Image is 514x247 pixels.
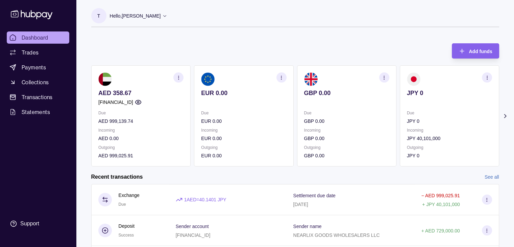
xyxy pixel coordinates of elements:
p: AED 999,025.91 [98,152,183,159]
p: NEARLIX GOODS WHOLESALERS LLC [293,232,380,238]
p: EUR 0.00 [201,117,286,125]
p: Due [201,109,286,117]
button: Add funds [452,43,499,59]
p: Sender name [293,224,321,229]
a: Transactions [7,91,69,103]
p: GBP 0.00 [304,117,389,125]
p: [DATE] [293,202,308,207]
div: Support [20,220,39,227]
p: JPY 0 [407,89,492,97]
p: Incoming [407,127,492,134]
p: EUR 0.00 [201,89,286,97]
p: JPY 40,101,000 [407,135,492,142]
p: Incoming [98,127,183,134]
p: Outgoing [201,144,286,151]
a: Collections [7,76,69,88]
span: Add funds [469,49,492,54]
p: JPY 0 [407,152,492,159]
span: Transactions [22,93,53,101]
span: Due [119,202,126,207]
p: Outgoing [407,144,492,151]
p: Hello, [PERSON_NAME] [110,12,161,20]
p: + AED 729,000.00 [421,228,460,233]
h2: Recent transactions [91,173,143,181]
p: [FINANCIAL_ID] [98,98,133,106]
p: Incoming [201,127,286,134]
p: AED 358.67 [98,89,183,97]
p: GBP 0.00 [304,152,389,159]
a: Trades [7,46,69,59]
img: eu [201,72,215,86]
p: Due [304,109,389,117]
a: Payments [7,61,69,73]
p: AED 999,139.74 [98,117,183,125]
a: Statements [7,106,69,118]
p: [FINANCIAL_ID] [176,232,211,238]
a: Dashboard [7,31,69,44]
p: T [97,12,100,20]
img: jp [407,72,420,86]
p: Settlement due date [293,193,335,198]
a: See all [485,173,499,181]
img: ae [98,72,112,86]
p: Outgoing [98,144,183,151]
p: EUR 0.00 [201,135,286,142]
p: Exchange [119,192,140,199]
img: gb [304,72,317,86]
span: Dashboard [22,33,48,42]
p: Due [407,109,492,117]
p: Incoming [304,127,389,134]
p: Sender account [176,224,209,229]
span: Success [119,233,134,238]
p: EUR 0.00 [201,152,286,159]
a: Support [7,217,69,231]
p: + JPY 40,101,000 [422,202,460,207]
p: 1 AED = 40.1401 JPY [184,196,226,203]
span: Payments [22,63,46,71]
span: Statements [22,108,50,116]
p: AED 0.00 [98,135,183,142]
p: GBP 0.00 [304,135,389,142]
p: Due [98,109,183,117]
span: Trades [22,48,39,57]
span: Collections [22,78,49,86]
p: Deposit [119,222,134,230]
p: − AED 999,025.91 [421,193,460,198]
p: GBP 0.00 [304,89,389,97]
p: Outgoing [304,144,389,151]
p: JPY 0 [407,117,492,125]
